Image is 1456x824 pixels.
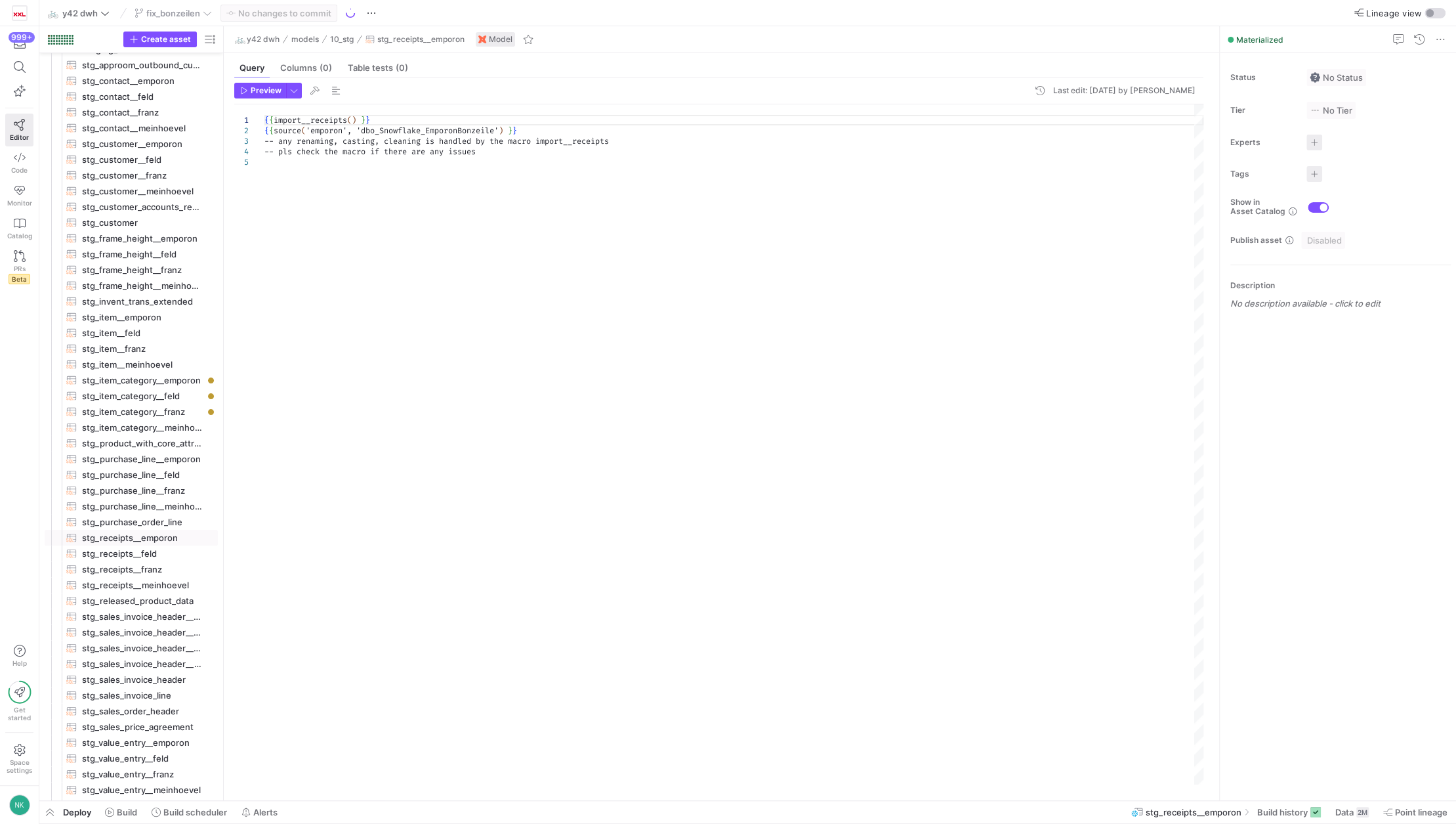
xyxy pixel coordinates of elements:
[5,146,33,179] a: Code
[82,341,203,357] span: stg_item__franz​​​​​​​​​​
[45,293,218,309] div: Press SPACE to select this row.
[45,719,218,735] a: stg_sales_price_agreement​​​​​​​​​​
[7,758,32,774] span: Space settings
[1230,298,1451,309] p: No description available - click to edit
[45,230,218,246] a: stg_frame_height__emporon​​​​​​​​​​
[45,73,218,89] a: stg_contact__emporon​​​​​​​​​​
[45,546,218,561] a: stg_receipts__feld​​​​​​​​​​
[45,357,218,372] div: Press SPACE to select this row.
[45,514,218,530] a: stg_purchase_order_line​​​​​​​​​​
[306,125,499,136] span: 'emporon', 'dbo_Snowflake_EmporonBonzeile'
[1230,106,1296,115] span: Tier
[264,146,476,157] span: -- pls check the macro if there are any issues
[45,640,218,656] a: stg_sales_invoice_header__franz​​​​​​​​​​
[45,167,218,183] div: Press SPACE to select this row.
[82,609,203,624] span: stg_sales_invoice_header__emporon​​​​​​​​​​
[45,766,218,782] div: Press SPACE to select this row.
[1230,281,1451,290] p: Description
[264,136,494,146] span: -- any renaming, casting, cleaning is handled by t
[330,35,354,44] span: 10_stg
[82,184,203,199] span: stg_customer__meinhoevel​​​​​​​​​​
[45,451,218,467] div: Press SPACE to select this row.
[1366,8,1422,18] span: Lineage view
[45,467,218,483] div: Press SPACE to select this row.
[234,115,249,125] div: 1
[45,624,218,640] div: Press SPACE to select this row.
[45,293,218,309] a: stg_invent_trans_extended​​​​​​​​​​
[10,133,29,141] span: Editor
[45,687,218,703] a: stg_sales_invoice_line​​​​​​​​​​
[82,105,203,120] span: stg_contact__franz​​​​​​​​​​
[45,735,218,750] div: Press SPACE to select this row.
[82,546,203,561] span: stg_receipts__feld​​​​​​​​​​
[82,278,203,293] span: stg_frame_height__meinhoevel​​​​​​​​​​
[82,247,203,262] span: stg_frame_height__feld​​​​​​​​​​
[396,64,408,72] span: (0)
[45,609,218,624] div: Press SPACE to select this row.
[45,640,218,656] div: Press SPACE to select this row.
[45,104,218,120] a: stg_contact__franz​​​​​​​​​​
[82,625,203,640] span: stg_sales_invoice_header__feld​​​​​​​​​​
[45,624,218,640] a: stg_sales_invoice_header__feld​​​​​​​​​​
[82,672,203,687] span: stg_sales_invoice_header​​​​​​​​​​
[45,341,218,357] a: stg_item__franz​​​​​​​​​​
[5,738,33,780] a: Spacesettings
[320,64,332,72] span: (0)
[494,136,609,146] span: he macro import__receipts
[45,325,218,341] a: stg_item__feld​​​​​​​​​​
[82,657,203,672] span: stg_sales_invoice_header__meinhoevel​​​​​​​​​​
[247,35,280,44] span: y42 dwh
[5,245,33,290] a: PRsBeta
[82,152,203,167] span: stg_customer__feld​​​​​​​​​​
[48,9,57,18] span: 🚲
[5,212,33,245] a: Catalog
[1230,198,1285,216] span: Show in Asset Catalog
[82,89,203,104] span: stg_contact__feld​​​​​​​​​​
[1329,801,1375,823] button: Data2M
[45,467,218,483] a: stg_purchase_line__feld​​​​​​​​​​
[82,751,203,766] span: stg_value_entry__feld​​​​​​​​​​
[234,125,249,136] div: 2
[45,215,218,230] div: Press SPACE to select this row.
[82,121,203,136] span: stg_contact__meinhoevel​​​​​​​​​​
[45,609,218,624] a: stg_sales_invoice_header__emporon​​​​​​​​​​
[45,420,218,435] div: Press SPACE to select this row.
[45,230,218,246] div: Press SPACE to select this row.
[13,7,26,20] img: https://storage.googleapis.com/y42-prod-data-exchange/images/oGOSqxDdlQtxIPYJfiHrUWhjI5fT83rRj0ID...
[1257,807,1308,817] span: Build history
[362,32,468,47] button: stg_receipts__emporon
[274,115,347,125] span: import__receipts
[45,262,218,278] a: stg_frame_height__franz​​​​​​​​​​
[82,357,203,372] span: stg_item__meinhoevel​​​​​​​​​​
[1310,105,1320,116] img: No tier
[45,89,218,104] div: Press SPACE to select this row.
[45,703,218,719] div: Press SPACE to select this row.
[327,32,357,47] button: 10_stg
[82,436,203,451] span: stg_product_with_core_attributes​​​​​​​​​​
[82,215,203,230] span: stg_customer​​​​​​​​​​
[508,125,512,136] span: }
[82,578,203,593] span: stg_receipts__meinhoevel​​​​​​​​​​
[7,232,32,240] span: Catalog
[45,435,218,451] a: stg_product_with_core_attributes​​​​​​​​​​
[45,766,218,782] a: stg_value_entry__franz​​​​​​​​​​
[5,676,33,727] button: Getstarted
[45,120,218,136] a: stg_contact__meinhoevel​​​​​​​​​​
[82,483,203,498] span: stg_purchase_line__franz​​​​​​​​​​
[45,451,218,467] a: stg_purchase_line__emporon​​​​​​​​​​
[82,74,203,89] span: stg_contact__emporon​​​​​​​​​​
[1230,169,1296,179] span: Tags
[45,278,218,293] a: stg_frame_height__meinhoevel​​​​​​​​​​
[1356,807,1369,817] div: 2M
[5,2,33,24] a: https://storage.googleapis.com/y42-prod-data-exchange/images/oGOSqxDdlQtxIPYJfiHrUWhjI5fT83rRj0ID...
[163,807,227,817] span: Build scheduler
[45,309,218,325] div: Press SPACE to select this row.
[45,372,218,388] a: stg_item_category__emporon​​​​​​​​​​
[45,278,218,293] div: Press SPACE to select this row.
[45,672,218,687] div: Press SPACE to select this row.
[82,767,203,782] span: stg_value_entry__franz​​​​​​​​​​
[45,561,218,577] a: stg_receipts__franz​​​​​​​​​​
[45,152,218,167] div: Press SPACE to select this row.
[82,168,203,183] span: stg_customer__franz​​​​​​​​​​
[234,146,249,157] div: 4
